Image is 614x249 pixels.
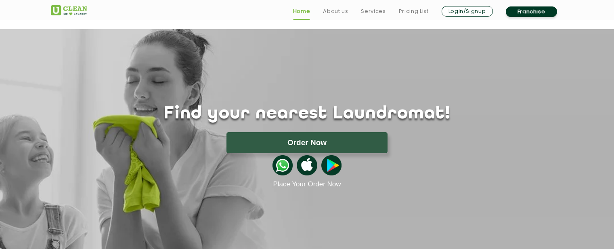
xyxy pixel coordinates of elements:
[323,6,348,16] a: About us
[361,6,386,16] a: Services
[321,155,342,175] img: playstoreicon.png
[442,6,493,17] a: Login/Signup
[506,6,557,17] a: Franchise
[226,132,388,153] button: Order Now
[293,6,310,16] a: Home
[45,104,570,124] h1: Find your nearest Laundromat!
[297,155,317,175] img: apple-icon.png
[51,5,87,15] img: UClean Laundry and Dry Cleaning
[273,180,341,188] a: Place Your Order Now
[272,155,293,175] img: whatsappicon.png
[399,6,429,16] a: Pricing List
